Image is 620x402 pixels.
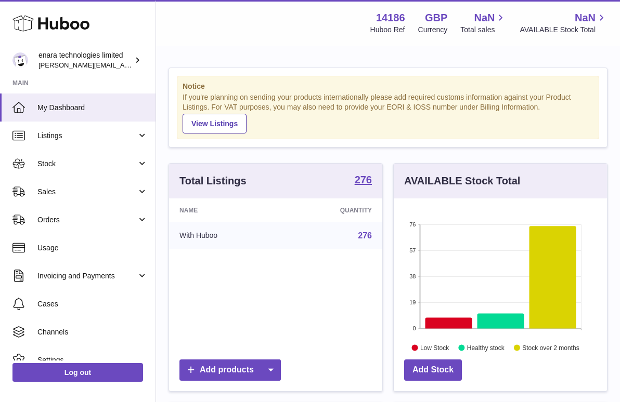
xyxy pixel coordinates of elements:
h3: Total Listings [179,174,247,188]
th: Quantity [281,198,382,222]
text: 38 [409,273,416,279]
span: NaN [474,11,495,25]
div: Currency [418,25,448,35]
span: Invoicing and Payments [37,271,137,281]
div: If you're planning on sending your products internationally please add required customs informati... [183,92,593,133]
span: Usage [37,243,148,253]
img: Dee@enara.co [12,52,28,68]
strong: GBP [425,11,447,25]
span: Sales [37,187,137,197]
div: Huboo Ref [370,25,405,35]
td: With Huboo [169,222,281,249]
a: Log out [12,363,143,382]
a: View Listings [183,114,247,133]
h3: AVAILABLE Stock Total [404,174,520,188]
strong: 276 [355,175,372,185]
th: Name [169,198,281,222]
div: enara technologies limited [38,50,132,70]
span: Settings [37,355,148,365]
span: My Dashboard [37,103,148,113]
a: Add Stock [404,359,462,381]
text: Healthy stock [467,344,505,351]
a: Add products [179,359,281,381]
span: Stock [37,159,137,169]
span: Channels [37,327,148,337]
text: 0 [412,325,416,331]
a: 276 [355,175,372,187]
text: 19 [409,299,416,305]
text: Low Stock [420,344,449,351]
strong: 14186 [376,11,405,25]
span: [PERSON_NAME][EMAIL_ADDRESS][DOMAIN_NAME] [38,61,209,69]
strong: Notice [183,82,593,91]
span: Orders [37,215,137,225]
span: Total sales [460,25,507,35]
span: Listings [37,131,137,141]
span: Cases [37,299,148,309]
a: 276 [358,231,372,240]
a: NaN AVAILABLE Stock Total [520,11,608,35]
text: 76 [409,221,416,227]
text: Stock over 2 months [522,344,579,351]
span: NaN [575,11,596,25]
span: AVAILABLE Stock Total [520,25,608,35]
a: NaN Total sales [460,11,507,35]
text: 57 [409,247,416,253]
